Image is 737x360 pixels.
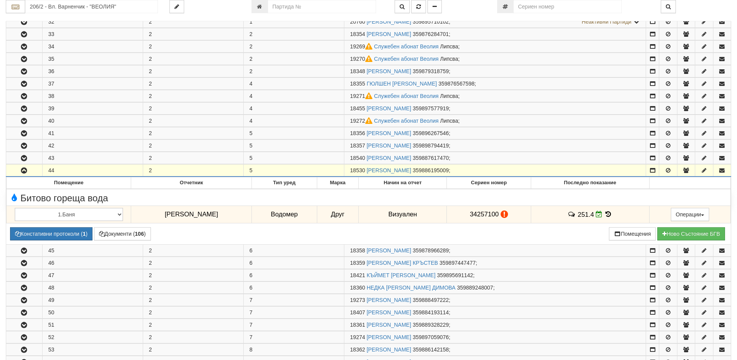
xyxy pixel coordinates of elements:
span: 5 [250,130,253,136]
a: [PERSON_NAME] [367,297,411,303]
span: 34257100 [470,211,499,218]
td: 2 [143,294,243,306]
span: [PERSON_NAME] [165,211,218,218]
span: История на забележките [568,211,578,218]
span: Партида № [350,309,365,315]
span: 7 [250,322,253,328]
span: 359897577919 [413,105,449,111]
span: История на показанията [604,211,613,218]
span: Партида № [350,93,374,99]
td: ; [344,245,646,257]
span: 7 [250,309,253,315]
span: 6 [250,247,253,254]
td: ; [344,53,646,65]
a: [PERSON_NAME] [367,346,411,353]
span: Партида № [350,68,365,74]
td: ; [344,331,646,343]
td: 47 [42,269,143,281]
td: 35 [42,53,143,65]
button: Операции [671,208,710,221]
span: 5 [250,167,253,173]
td: 2 [143,16,243,28]
td: 43 [42,152,143,164]
td: ; [344,90,646,102]
td: 2 [143,257,243,269]
td: 2 [143,331,243,343]
span: 6 [250,285,253,291]
span: 2 [250,68,253,74]
td: ; [344,152,646,164]
td: ; [344,28,646,40]
span: 6 [250,272,253,278]
span: Партида № [350,334,365,340]
td: 2 [143,103,243,115]
th: Последно показание [531,177,649,189]
a: [PERSON_NAME] КРЪСТЕВ [367,260,438,266]
td: 2 [143,115,243,127]
td: ; [344,307,646,319]
span: 359876284701 [413,31,449,37]
td: 36 [42,65,143,77]
span: Партида № [350,272,365,278]
span: 359876567598 [438,81,474,87]
span: 359895710102 [413,19,449,25]
a: Служебен абонат Веолия [374,43,439,50]
td: 2 [143,90,243,102]
span: 359886195009 [413,167,449,173]
td: ; [344,127,646,139]
td: ; [344,269,646,281]
td: 53 [42,344,143,356]
th: Тип уред [252,177,317,189]
span: 359898794419 [413,142,449,149]
span: Партида № [350,247,365,254]
td: 48 [42,282,143,294]
span: 359897447477 [439,260,475,266]
td: 51 [42,319,143,331]
a: [PERSON_NAME] [367,309,411,315]
td: 2 [143,127,243,139]
td: ; [344,282,646,294]
td: 42 [42,140,143,152]
td: 2 [143,41,243,53]
span: 359897059076 [413,334,449,340]
td: ; [344,16,646,28]
td: 2 [143,152,243,164]
th: Марка [317,177,359,189]
span: Липсва [440,118,458,124]
td: 2 [143,245,243,257]
td: 33 [42,28,143,40]
a: [PERSON_NAME] [367,105,411,111]
td: 38 [42,90,143,102]
a: [PERSON_NAME] [367,68,411,74]
td: Водомер [252,206,317,223]
span: Партида № [350,167,365,173]
span: 359884193114 [413,309,449,315]
td: 2 [143,28,243,40]
td: 39 [42,103,143,115]
span: Партида № [350,142,365,149]
span: 359895691142 [437,272,473,278]
th: Помещение [7,177,131,189]
a: [PERSON_NAME] [367,155,411,161]
a: [PERSON_NAME] [367,322,411,328]
span: 2 [250,43,253,50]
a: Служебен абонат Веолия [374,93,439,99]
span: Партида № [350,81,365,87]
td: ; [344,344,646,356]
a: [PERSON_NAME] [367,130,411,136]
a: Служебен абонат Веолия [374,56,439,62]
td: 2 [143,282,243,294]
span: 4 [250,105,253,111]
a: [PERSON_NAME] [367,247,411,254]
span: 359879318759 [413,68,449,74]
span: 4 [250,93,253,99]
th: Начин на отчет [359,177,447,189]
b: 106 [135,231,144,237]
span: 359888497222 [413,297,449,303]
span: Партида № [350,118,374,124]
a: НЕДКА [PERSON_NAME] ДИМОВА [367,285,456,291]
a: [PERSON_NAME] [367,31,411,37]
td: 46 [42,257,143,269]
td: 37 [42,78,143,90]
span: 6 [250,260,253,266]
